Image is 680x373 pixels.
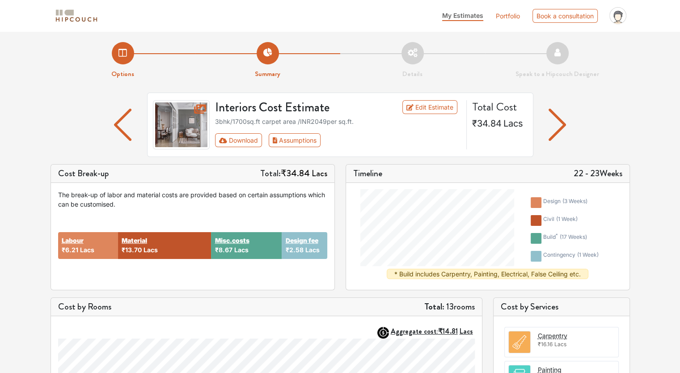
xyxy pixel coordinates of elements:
[554,341,566,348] span: Lacs
[353,168,382,179] h5: Timeline
[391,326,473,336] strong: Aggregate cost:
[153,100,210,149] img: gallery
[549,109,566,141] img: arrow left
[562,198,587,204] span: ( 3 weeks )
[503,118,523,129] span: Lacs
[543,197,587,208] div: design
[260,168,327,179] h5: Total:
[515,69,599,79] strong: Speak to a Hipcouch Designer
[281,167,310,180] span: ₹34.84
[111,69,134,79] strong: Options
[377,327,389,339] img: AggregateIcon
[472,118,502,129] span: ₹34.84
[509,331,530,353] img: room.svg
[496,11,520,21] a: Portfolio
[215,133,461,147] div: Toolbar with button groups
[577,251,599,258] span: ( 1 week )
[305,246,319,254] span: Lacs
[538,331,567,340] button: Carpentry
[62,236,84,245] button: Labour
[574,168,622,179] h5: 22 - 23 Weeks
[62,246,78,254] span: ₹6.21
[438,326,458,336] span: ₹14.81
[215,246,232,254] span: ₹8.67
[560,233,587,240] span: ( 17 weeks )
[215,236,249,245] button: Misc.costs
[114,109,131,141] img: arrow left
[556,216,578,222] span: ( 1 week )
[543,233,587,244] div: build
[538,341,553,348] span: ₹16.16
[442,12,483,19] span: My Estimates
[215,133,262,147] button: Download
[472,100,526,114] h4: Total Cost
[255,69,280,79] strong: Summary
[122,246,142,254] span: ₹13.70
[58,168,109,179] h5: Cost Break-up
[543,251,599,262] div: contingency
[424,300,444,313] strong: Total:
[285,246,303,254] span: ₹2.58
[402,100,457,114] a: Edit Estimate
[391,327,475,335] button: Aggregate cost:₹14.81Lacs
[215,133,328,147] div: First group
[269,133,321,147] button: Assumptions
[210,100,380,115] h3: Interiors Cost Estimate
[312,167,327,180] span: Lacs
[58,190,327,209] div: The break-up of labor and material costs are provided based on certain assumptions which can be c...
[460,326,473,336] span: Lacs
[402,69,422,79] strong: Details
[215,117,461,126] div: 3bhk / 1700 sq.ft carpet area /INR 2049 per sq.ft.
[54,6,99,26] span: logo-horizontal.svg
[285,236,318,245] button: Design fee
[387,269,588,279] div: * Build includes Carpentry, Painting, Electrical, False Ceiling etc.
[543,215,578,226] div: civil
[144,246,158,254] span: Lacs
[58,301,111,312] h5: Cost by Rooms
[80,246,94,254] span: Lacs
[234,246,248,254] span: Lacs
[54,8,99,24] img: logo-horizontal.svg
[501,301,622,312] h5: Cost by Services
[532,9,598,23] div: Book a consultation
[424,301,475,312] h5: 13 rooms
[122,236,147,245] button: Material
